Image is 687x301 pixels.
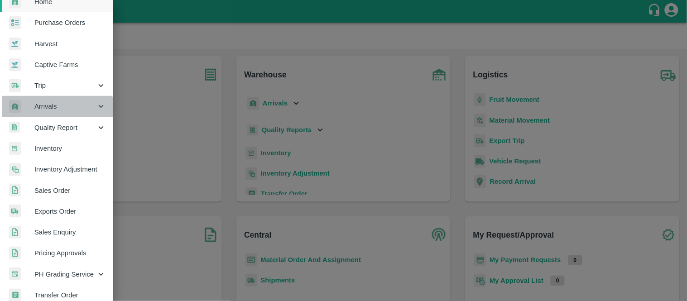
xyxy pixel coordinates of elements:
[34,39,106,49] span: Harvest
[34,60,106,70] span: Captive Farms
[34,290,106,300] span: Transfer Order
[34,186,106,196] span: Sales Order
[9,100,21,113] img: whArrival
[34,269,96,279] span: PH Grading Service
[9,268,21,281] img: whTracker
[34,248,106,258] span: Pricing Approvals
[9,247,21,260] img: sales
[9,163,21,176] img: inventory
[34,81,96,91] span: Trip
[34,123,96,133] span: Quality Report
[9,184,21,197] img: sales
[34,101,96,111] span: Arrivals
[34,206,106,216] span: Exports Order
[9,122,20,133] img: qualityReport
[9,205,21,218] img: shipments
[9,142,21,155] img: whInventory
[34,143,106,153] span: Inventory
[9,58,21,72] img: harvest
[9,16,21,29] img: reciept
[34,18,106,28] span: Purchase Orders
[9,79,21,92] img: delivery
[34,164,106,174] span: Inventory Adjustment
[9,37,21,51] img: harvest
[9,226,21,239] img: sales
[34,227,106,237] span: Sales Enquiry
